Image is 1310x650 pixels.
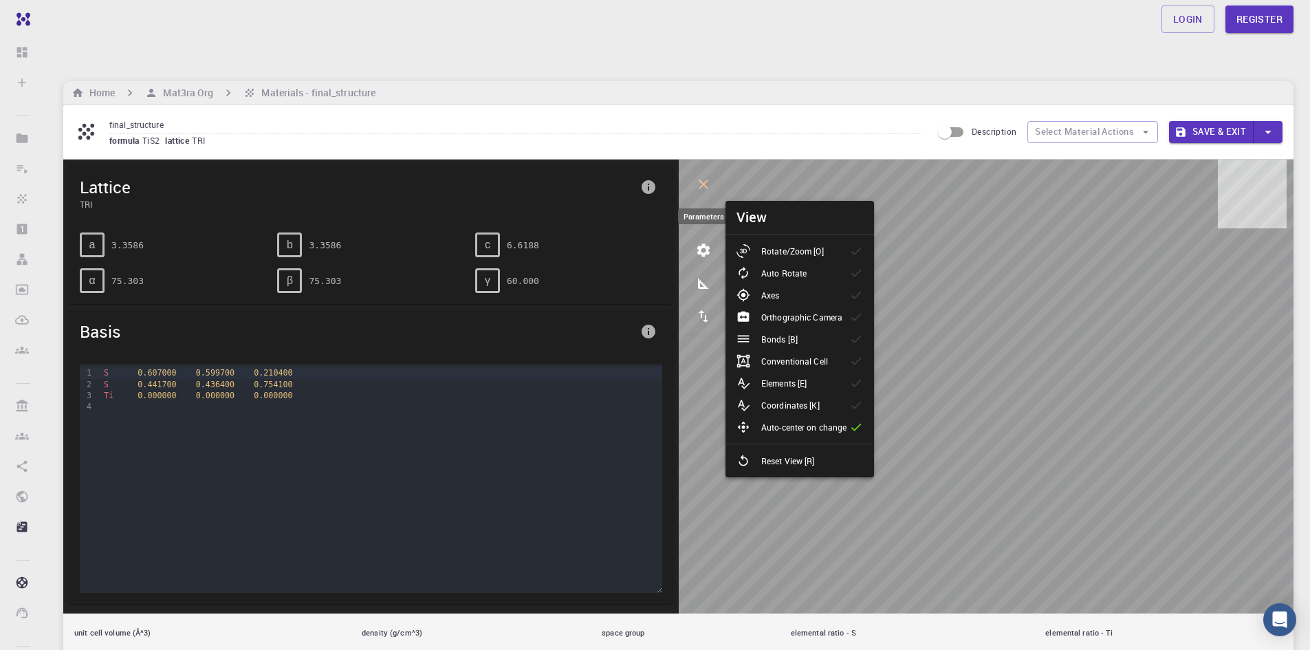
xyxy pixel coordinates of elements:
button: info [635,173,662,201]
pre: 3.3586 [111,233,144,257]
button: Save & Exit [1169,121,1254,143]
span: TRI [80,198,635,210]
span: Ti [104,391,113,400]
span: TiS2 [142,135,166,146]
span: 0.210400 [254,368,292,378]
div: 2 [80,379,94,390]
nav: breadcrumb [69,85,378,100]
button: info [635,318,662,345]
span: b [287,239,293,251]
button: Select Material Actions [1027,121,1158,143]
p: Elements [E] [761,377,807,389]
h6: Materials - final_structure [256,85,375,100]
span: TRI [192,135,210,146]
span: Basis [80,321,635,343]
span: 0.441700 [138,380,176,389]
pre: 75.303 [309,269,341,293]
pre: 75.303 [111,269,144,293]
h6: View [736,206,767,228]
p: Reset View [R] [761,455,815,467]
p: Coordinates [K] [761,399,820,411]
p: Rotate/Zoom [O] [761,245,824,257]
span: 0.000000 [138,391,176,400]
div: 3 [80,390,94,401]
h6: Mat3ra Org [157,85,213,100]
p: Bonds [B] [761,333,798,345]
span: α [89,274,95,287]
span: Description [972,126,1016,137]
span: 0.599700 [196,368,234,378]
div: Open Intercom Messenger [1263,603,1296,636]
span: 0.436400 [196,380,234,389]
p: Conventional Cell [761,355,828,367]
span: 0.607000 [138,368,176,378]
p: Auto-center on change [761,421,847,433]
span: 0.000000 [196,391,234,400]
span: c [485,239,490,251]
pre: 3.3586 [309,233,341,257]
pre: 6.6188 [507,233,539,257]
span: formula [109,135,142,146]
a: Register [1225,6,1293,33]
div: 4 [80,401,94,412]
span: S [104,380,109,389]
p: Orthographic Camera [761,311,842,323]
span: γ [485,274,490,287]
h6: Home [84,85,115,100]
span: lattice [165,135,192,146]
div: 1 [80,367,94,378]
span: S [104,368,109,378]
a: Login [1161,6,1214,33]
span: 0.000000 [254,391,292,400]
span: a [89,239,96,251]
span: 0.754100 [254,380,292,389]
p: Auto Rotate [761,267,807,279]
span: Lattice [80,176,635,198]
p: Axes [761,289,779,301]
span: β [287,274,293,287]
pre: 60.000 [507,269,539,293]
